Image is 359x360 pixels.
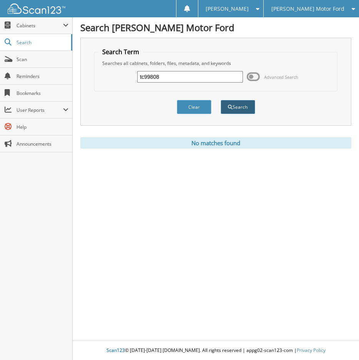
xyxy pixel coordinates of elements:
[8,3,65,14] img: scan123-logo-white.svg
[17,141,68,147] span: Announcements
[206,7,249,11] span: [PERSON_NAME]
[177,100,211,114] button: Clear
[221,100,255,114] button: Search
[17,39,67,46] span: Search
[297,347,326,353] a: Privacy Policy
[106,347,125,353] span: Scan123
[98,48,143,56] legend: Search Term
[17,56,68,63] span: Scan
[17,90,68,96] span: Bookmarks
[17,73,68,80] span: Reminders
[271,7,344,11] span: [PERSON_NAME] Motor Ford
[98,60,333,66] div: Searches all cabinets, folders, files, metadata, and keywords
[17,124,68,130] span: Help
[264,74,298,80] span: Advanced Search
[17,107,63,113] span: User Reports
[321,323,359,360] iframe: Chat Widget
[80,21,351,34] h1: Search [PERSON_NAME] Motor Ford
[17,22,63,29] span: Cabinets
[73,341,359,360] div: © [DATE]-[DATE] [DOMAIN_NAME]. All rights reserved | appg02-scan123-com |
[80,137,351,149] div: No matches found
